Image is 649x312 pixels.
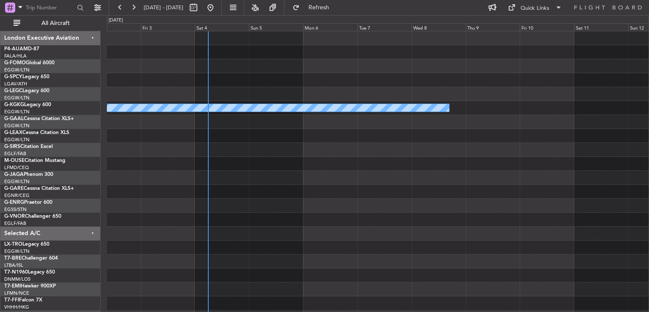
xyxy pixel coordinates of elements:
[4,298,19,303] span: T7-FFI
[504,1,566,14] button: Quick Links
[4,172,24,177] span: G-JAGA
[4,47,23,52] span: P4-AUA
[4,242,49,247] a: LX-TROLegacy 650
[4,200,52,205] a: G-ENRGPraetor 600
[4,109,30,115] a: EGGW/LTN
[4,116,74,121] a: G-GAALCessna Citation XLS+
[4,158,65,163] a: M-OUSECitation Mustang
[4,206,27,213] a: EGSS/STN
[4,95,30,101] a: EGGW/LTN
[4,137,30,143] a: EGGW/LTN
[4,102,51,107] a: G-KGKGLegacy 600
[4,200,24,205] span: G-ENRG
[466,23,520,31] div: Thu 9
[4,186,74,191] a: G-GARECessna Citation XLS+
[521,4,549,13] div: Quick Links
[4,130,22,135] span: G-LEAX
[4,270,55,275] a: T7-N1960Legacy 650
[4,178,30,185] a: EGGW/LTN
[86,23,140,31] div: Thu 2
[412,23,466,31] div: Wed 8
[4,102,24,107] span: G-KGKG
[4,248,30,255] a: EGGW/LTN
[9,16,92,30] button: All Aircraft
[4,284,21,289] span: T7-EMI
[4,214,61,219] a: G-VNORChallenger 650
[4,284,56,289] a: T7-EMIHawker 900XP
[574,23,628,31] div: Sat 11
[4,88,22,93] span: G-LEGC
[4,88,49,93] a: G-LEGCLegacy 600
[4,270,28,275] span: T7-N1960
[301,5,337,11] span: Refresh
[4,67,30,73] a: EGGW/LTN
[4,53,27,59] a: FALA/HLA
[4,256,58,261] a: T7-BREChallenger 604
[4,186,24,191] span: G-GARE
[4,304,29,310] a: VHHH/HKG
[357,23,412,31] div: Tue 7
[4,81,27,87] a: LGAV/ATH
[4,276,30,282] a: DNMM/LOS
[4,60,55,66] a: G-FOMOGlobal 6000
[4,298,42,303] a: T7-FFIFalcon 7X
[289,1,339,14] button: Refresh
[22,20,89,26] span: All Aircraft
[520,23,574,31] div: Fri 10
[4,116,24,121] span: G-GAAL
[4,214,25,219] span: G-VNOR
[4,256,22,261] span: T7-BRE
[4,151,26,157] a: EGLF/FAB
[4,262,23,268] a: LTBA/ISL
[4,220,26,227] a: EGLF/FAB
[109,17,123,24] div: [DATE]
[4,74,22,79] span: G-SPCY
[4,164,29,171] a: LFMD/CEQ
[4,242,22,247] span: LX-TRO
[4,123,30,129] a: EGGW/LTN
[249,23,303,31] div: Sun 5
[4,74,49,79] a: G-SPCYLegacy 650
[4,130,69,135] a: G-LEAXCessna Citation XLS
[4,144,20,149] span: G-SIRS
[4,60,26,66] span: G-FOMO
[195,23,249,31] div: Sat 4
[141,23,195,31] div: Fri 3
[4,47,39,52] a: P4-AUAMD-87
[4,172,53,177] a: G-JAGAPhenom 300
[4,144,53,149] a: G-SIRSCitation Excel
[4,158,25,163] span: M-OUSE
[144,4,183,11] span: [DATE] - [DATE]
[303,23,357,31] div: Mon 6
[4,290,29,296] a: LFMN/NCE
[26,1,74,14] input: Trip Number
[4,192,30,199] a: EGNR/CEG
